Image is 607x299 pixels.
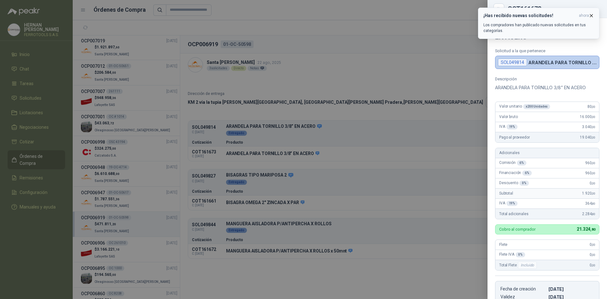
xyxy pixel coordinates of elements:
[590,252,595,257] span: 0
[592,243,595,246] span: ,00
[499,261,538,269] span: Total Flete
[528,60,597,65] p: ARANDELA PARA TORNILLO 3/8” EN ACERO
[499,201,518,206] span: IVA
[499,252,525,257] span: Flete IVA
[499,124,518,129] span: IVA
[517,160,526,165] div: 6 %
[478,8,599,39] button: ¡Has recibido nuevas solicitudes!ahora Los compradores han publicado nuevas solicitudes en tus ca...
[592,212,595,216] span: ,80
[499,191,513,196] span: Subtotal
[585,161,595,165] span: 960
[592,182,595,185] span: ,00
[580,115,595,119] span: 16.000
[508,6,599,12] div: COT161673
[592,161,595,165] span: ,00
[549,286,594,292] p: [DATE]
[499,115,518,119] span: Valor bruto
[577,227,595,232] span: 21.324
[592,136,595,139] span: ,00
[495,5,503,13] button: Close
[483,13,576,18] h3: ¡Has recibido nuevas solicitudes!
[592,202,595,205] span: ,80
[590,242,595,247] span: 0
[587,104,595,109] span: 80
[495,77,599,81] p: Descripción
[499,171,532,176] span: Financiación
[500,286,546,292] p: Fecha de creación
[592,115,595,119] span: ,00
[592,125,595,129] span: ,00
[580,135,595,140] span: 19.040
[506,124,518,129] div: 19 %
[592,105,595,109] span: ,00
[590,227,595,232] span: ,80
[495,48,599,53] p: Solicitud a la que pertenece
[592,253,595,257] span: ,00
[498,59,527,66] div: SOL049814
[579,13,589,18] span: ahora
[499,104,550,109] span: Valor unitario
[582,125,595,129] span: 3.040
[499,227,536,231] p: Cobro al comprador
[518,261,537,269] div: Incluido
[483,22,594,34] p: Los compradores han publicado nuevas solicitudes en tus categorías.
[523,104,550,109] div: x 200 Unidades
[590,263,595,267] span: 0
[516,252,525,257] div: 0 %
[495,148,599,158] div: Adicionales
[499,135,530,140] span: Pago al proveedor
[592,264,595,267] span: ,00
[495,84,599,91] p: ARANDELA PARA TORNILLO 3/8” EN ACERO
[585,201,595,206] span: 364
[522,171,532,176] div: 6 %
[592,192,595,195] span: ,00
[499,242,507,247] span: Flete
[499,160,526,165] span: Comisión
[585,171,595,175] span: 960
[592,171,595,175] span: ,00
[590,181,595,185] span: 0
[582,212,595,216] span: 2.284
[495,209,599,219] div: Total adicionales
[582,191,595,196] span: 1.920
[519,181,529,186] div: 0 %
[499,181,529,186] span: Descuento
[506,201,518,206] div: 19 %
